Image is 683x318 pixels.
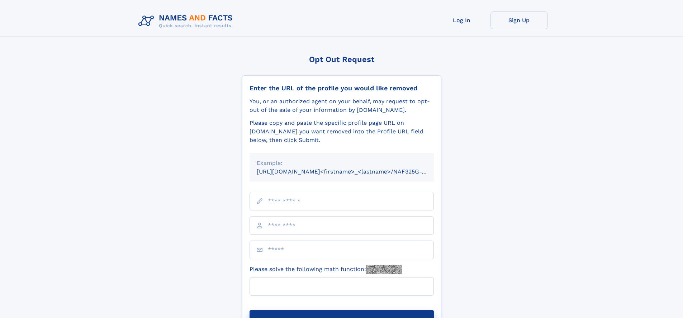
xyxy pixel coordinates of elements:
[490,11,548,29] a: Sign Up
[242,55,441,64] div: Opt Out Request
[250,265,402,274] label: Please solve the following math function:
[250,97,434,114] div: You, or an authorized agent on your behalf, may request to opt-out of the sale of your informatio...
[257,168,447,175] small: [URL][DOMAIN_NAME]<firstname>_<lastname>/NAF325G-xxxxxxxx
[250,119,434,144] div: Please copy and paste the specific profile page URL on [DOMAIN_NAME] you want removed into the Pr...
[433,11,490,29] a: Log In
[250,84,434,92] div: Enter the URL of the profile you would like removed
[257,159,427,167] div: Example:
[136,11,239,31] img: Logo Names and Facts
